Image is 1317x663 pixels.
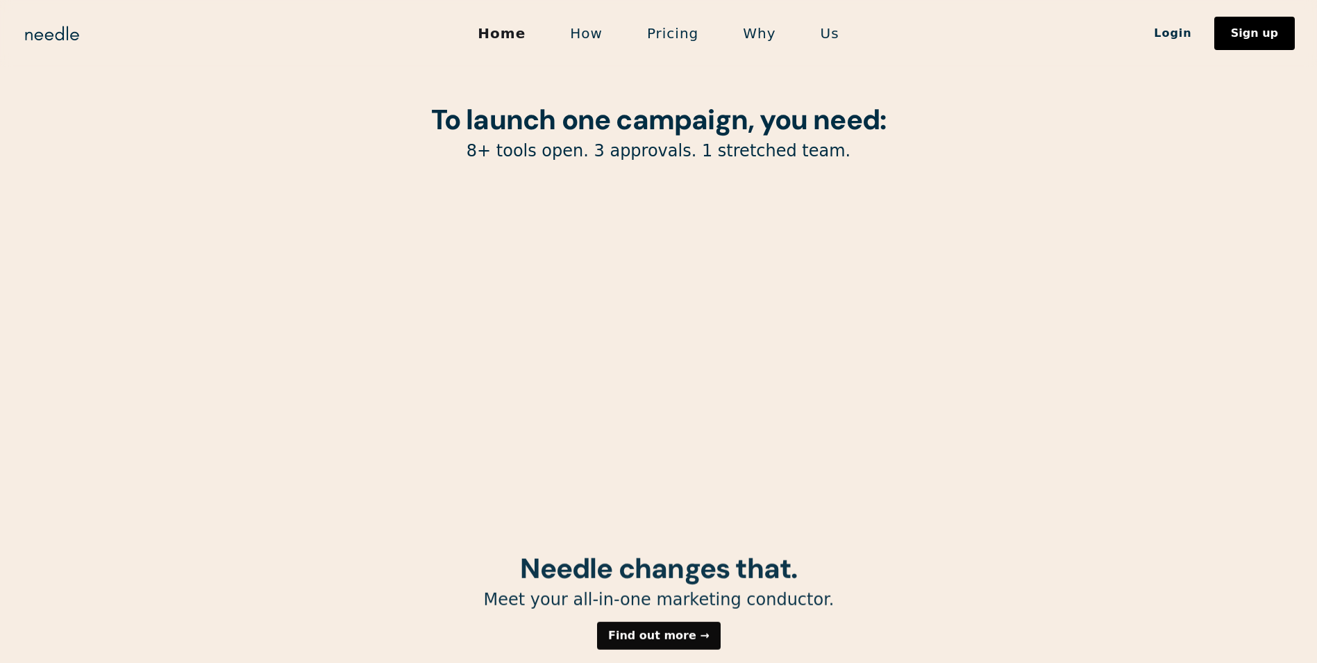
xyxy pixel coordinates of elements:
strong: To launch one campaign, you need: [431,101,887,138]
div: Find out more → [608,630,710,641]
p: Meet your all-in-one marketing conductor. [305,589,1013,611]
a: Login [1132,22,1214,45]
a: Home [455,19,548,48]
a: Find out more → [597,622,721,650]
p: 8+ tools open. 3 approvals. 1 stretched team. [305,140,1013,162]
a: How [548,19,625,48]
a: Us [798,19,862,48]
strong: Needle changes that. [520,550,797,587]
a: Why [721,19,798,48]
a: Sign up [1214,17,1295,50]
div: Sign up [1231,28,1278,39]
a: Pricing [625,19,721,48]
